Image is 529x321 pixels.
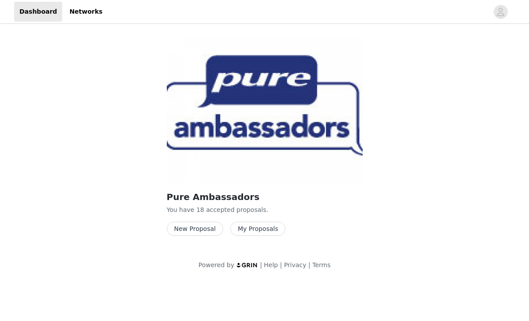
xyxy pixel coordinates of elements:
[284,261,307,268] a: Privacy
[312,261,330,268] a: Terms
[14,2,62,22] a: Dashboard
[64,2,108,22] a: Networks
[280,261,282,268] span: |
[263,206,266,213] span: s
[167,36,363,183] img: Pure Encapsulations
[496,5,505,19] div: avatar
[260,261,262,268] span: |
[236,262,258,268] img: logo
[230,222,286,236] button: My Proposals
[167,190,363,204] h2: Pure Ambassadors
[199,261,234,268] span: Powered by
[264,261,278,268] a: Help
[167,222,223,236] button: New Proposal
[167,205,363,215] p: You have 18 accepted proposal .
[308,261,311,268] span: |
